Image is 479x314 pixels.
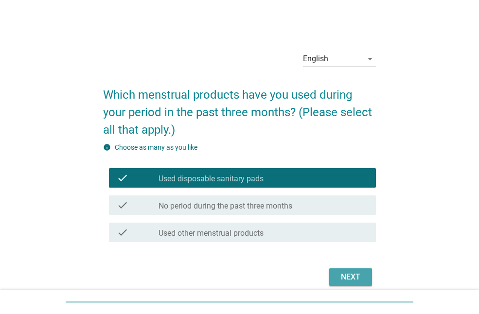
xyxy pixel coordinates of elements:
[103,143,111,151] i: info
[159,201,292,211] label: No period during the past three months
[117,199,128,211] i: check
[117,227,128,238] i: check
[337,271,364,283] div: Next
[159,228,264,238] label: Used other menstrual products
[364,53,376,65] i: arrow_drop_down
[115,143,197,151] label: Choose as many as you like
[303,54,328,63] div: English
[329,268,372,286] button: Next
[117,172,128,184] i: check
[159,174,264,184] label: Used disposable sanitary pads
[103,76,376,139] h2: Which menstrual products have you used during your period in the past three months? (Please selec...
